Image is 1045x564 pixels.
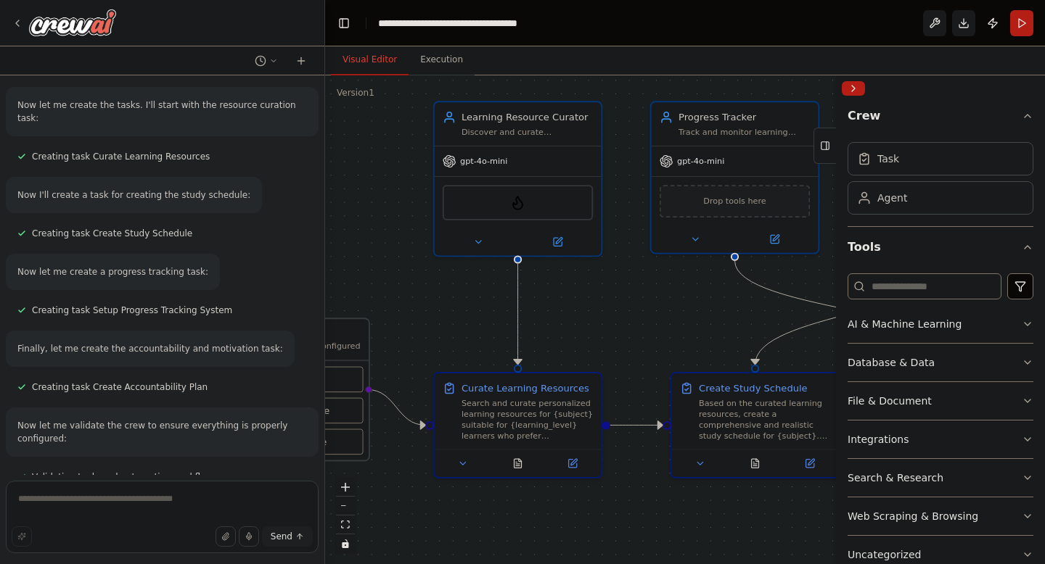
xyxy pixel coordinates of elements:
nav: breadcrumb [378,16,576,30]
div: Web Scraping & Browsing [848,509,978,523]
span: Drop tools here [703,194,766,208]
div: Curate Learning Resources [462,381,589,395]
p: Now let me create the tasks. I'll start with the resource curation task: [17,99,307,125]
button: Schedule [237,398,363,424]
g: Edge from d32a0c0d-53aa-432e-bcb8-d52354525b52 to b3d86b3b-1554-4c1a-870f-ae97127d1d27 [511,264,525,365]
div: AI & Machine Learning [848,317,962,331]
div: Create Study ScheduleBased on the curated learning resources, create a comprehensive and realisti... [671,372,840,478]
div: Learning Resource Curator [462,110,593,124]
div: Progress Tracker [679,110,810,124]
button: Search & Research [848,459,1033,497]
p: Now let me validate the crew to ensure everything is properly configured: [17,419,307,445]
button: toggle interactivity [336,534,355,553]
p: Finally, let me create the accountability and motivation task: [17,342,283,355]
button: Toggle Sidebar [830,75,842,564]
span: Creating task Create Study Schedule [32,228,192,239]
p: Now let me create a progress tracking task: [17,265,208,278]
button: Web Scraping & Browsing [848,497,1033,535]
button: fit view [336,515,355,534]
button: zoom out [336,497,355,515]
button: Tools [848,227,1033,268]
button: Hide left sidebar [334,13,354,33]
button: AI & Machine Learning [848,305,1033,343]
g: Edge from b3d86b3b-1554-4c1a-870f-ae97127d1d27 to 1aeab69e-82fb-46bb-be23-dd77334bf1a8 [610,418,663,432]
div: TriggersNo triggers configuredScheduleManage [229,318,369,461]
g: Edge from triggers to b3d86b3b-1554-4c1a-870f-ae97127d1d27 [367,383,425,432]
span: Manage [289,435,327,449]
div: Learning Resource CuratorDiscover and curate personalized learning resources for {subject} based ... [433,101,603,257]
g: Edge from 6a8662ca-b922-4068-80ad-f2561805523d to c6762de4-549f-49c4-8b15-459f3200c188 [728,261,999,365]
button: Crew [848,101,1033,136]
div: Uncategorized [848,547,921,562]
span: Send [271,531,292,542]
div: File & Document [848,394,932,408]
button: Start a new chat [290,52,313,70]
div: Search & Research [848,470,943,485]
button: Open in side panel [736,231,813,247]
div: Progress TrackerTrack and monitor learning progress for {subject}, maintaining detailed records o... [650,101,820,254]
button: zoom in [336,478,355,497]
button: Switch to previous chat [249,52,284,70]
p: Now I'll create a task for creating the study schedule: [17,188,250,202]
div: Database & Data [848,355,935,370]
div: Search and curate personalized learning resources for {subject} suitable for {learning_level} lea... [462,398,593,441]
button: File & Document [848,382,1033,420]
button: Click to speak your automation idea [239,526,259,547]
div: Version 1 [337,87,374,99]
div: Agent [877,191,907,205]
h3: Triggers [269,327,361,341]
img: Logo [29,9,116,36]
img: FirecrawlSearchTool [509,194,525,210]
button: No output available [489,455,546,471]
button: Manage [237,429,363,455]
div: Based on the curated learning resources, create a comprehensive and realistic study schedule for ... [699,398,830,441]
span: gpt-4o-mini [460,156,507,167]
button: Upload files [216,526,236,547]
button: Collapse right sidebar [842,81,865,96]
div: Track and monitor learning progress for {subject}, maintaining detailed records of completed cour... [679,127,810,138]
span: Validating tools and automation workflow [32,471,213,483]
button: Open in side panel [519,234,596,250]
div: Task [877,152,899,166]
button: Open in side panel [549,455,596,471]
span: Schedule [286,404,329,418]
button: Improve this prompt [12,526,32,547]
span: Creating task Curate Learning Resources [32,151,210,162]
button: Integrations [848,420,1033,458]
button: Send [262,526,313,547]
div: Curate Learning ResourcesSearch and curate personalized learning resources for {subject} suitable... [433,372,603,478]
div: Discover and curate personalized learning resources for {subject} based on {learning_level} and {... [462,127,593,138]
button: Open in side panel [787,455,833,471]
div: Integrations [848,432,909,447]
p: No triggers configured [269,341,361,352]
div: Create Study Schedule [699,381,808,395]
div: React Flow controls [336,478,355,553]
div: Crew [848,136,1033,226]
span: gpt-4o-mini [677,156,724,167]
span: Creating task Setup Progress Tracking System [32,304,232,316]
button: No output available [726,455,784,471]
g: Edge from b730a3e7-65d3-49c1-945c-95da6b4a6165 to 1aeab69e-82fb-46bb-be23-dd77334bf1a8 [748,261,959,365]
button: Execution [409,45,475,75]
button: Database & Data [848,344,1033,381]
button: Visual Editor [331,45,409,75]
span: Creating task Create Accountability Plan [32,381,208,393]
